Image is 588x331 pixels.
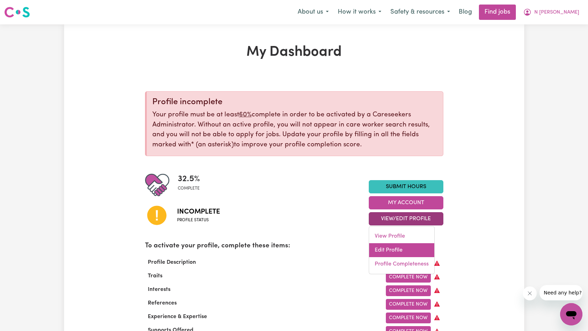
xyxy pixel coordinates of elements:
[369,257,434,271] a: Profile Completeness
[178,173,200,185] span: 32.5 %
[178,173,206,197] div: Profile completeness: 32.5%
[145,260,199,265] span: Profile Description
[333,5,386,20] button: How it works
[145,241,443,251] p: To activate your profile, complete these items:
[177,217,220,223] span: Profile status
[177,207,220,217] span: Incomplete
[145,300,180,306] span: References
[152,110,437,150] p: Your profile must be at least complete in order to be activated by a Careseekers Administrator. W...
[152,97,437,107] div: Profile incomplete
[369,196,443,209] button: My Account
[293,5,333,20] button: About us
[519,5,584,20] button: My Account
[145,273,165,279] span: Traits
[145,314,210,320] span: Experience & Expertise
[4,4,30,20] a: Careseekers logo
[386,5,455,20] button: Safety & resources
[386,272,431,283] a: Complete Now
[479,5,516,20] a: Find jobs
[369,243,434,257] a: Edit Profile
[369,229,434,243] a: View Profile
[540,285,582,300] iframe: Message from company
[145,44,443,61] h1: My Dashboard
[455,5,476,20] a: Blog
[560,303,582,325] iframe: Button to launch messaging window
[523,286,537,300] iframe: Close message
[369,180,443,193] a: Submit Hours
[4,6,30,18] img: Careseekers logo
[191,141,234,148] span: an asterisk
[369,212,443,225] button: View/Edit Profile
[369,226,435,274] div: View/Edit Profile
[386,299,431,310] a: Complete Now
[534,9,579,16] span: N [PERSON_NAME]
[386,285,431,296] a: Complete Now
[145,287,173,292] span: Interests
[386,313,431,323] a: Complete Now
[239,111,252,118] u: 60%
[178,185,200,192] span: complete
